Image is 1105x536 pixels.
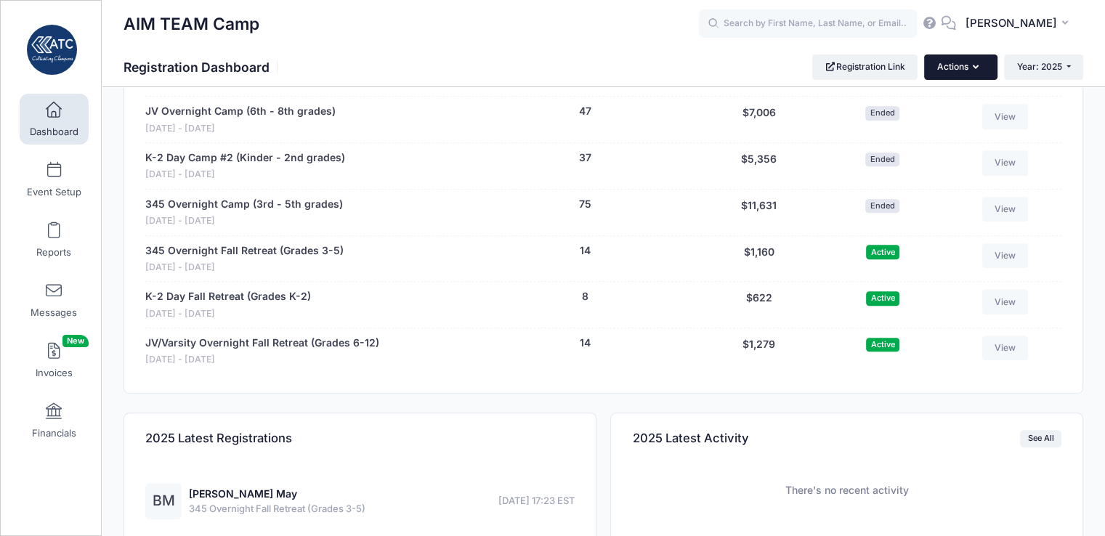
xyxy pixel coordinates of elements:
[1017,61,1062,72] span: Year: 2025
[27,186,81,198] span: Event Setup
[695,243,823,275] div: $1,160
[633,483,1061,498] div: There's no recent activity
[145,483,182,519] div: BM
[982,197,1029,222] a: View
[145,307,311,321] span: [DATE] - [DATE]
[30,126,78,138] span: Dashboard
[695,150,823,182] div: $5,356
[580,336,591,351] button: 14
[633,418,749,459] h4: 2025 Latest Activity
[866,291,899,305] span: Active
[145,214,343,228] span: [DATE] - [DATE]
[982,104,1029,129] a: View
[865,199,899,213] span: Ended
[582,289,588,304] button: 8
[145,150,345,166] a: K-2 Day Camp #2 (Kinder - 2nd grades)
[145,289,311,304] a: K-2 Day Fall Retreat (Grades K-2)
[865,106,899,120] span: Ended
[579,197,591,212] button: 75
[20,395,89,446] a: Financials
[189,502,365,516] span: 345 Overnight Fall Retreat (Grades 3-5)
[695,289,823,320] div: $622
[62,335,89,347] span: New
[695,104,823,135] div: $7,006
[36,367,73,379] span: Invoices
[866,245,899,259] span: Active
[498,494,575,508] span: [DATE] 17:23 EST
[124,60,282,75] h1: Registration Dashboard
[956,7,1083,41] button: [PERSON_NAME]
[25,23,79,77] img: AIM TEAM Camp
[579,150,591,166] button: 37
[966,15,1057,31] span: [PERSON_NAME]
[20,275,89,325] a: Messages
[145,353,379,367] span: [DATE] - [DATE]
[32,427,76,439] span: Financials
[580,243,591,259] button: 14
[20,94,89,145] a: Dashboard
[31,306,77,319] span: Messages
[866,338,899,352] span: Active
[145,122,336,136] span: [DATE] - [DATE]
[865,153,899,166] span: Ended
[20,335,89,386] a: InvoicesNew
[982,243,1029,268] a: View
[579,104,591,119] button: 47
[20,154,89,205] a: Event Setup
[699,9,917,38] input: Search by First Name, Last Name, or Email...
[982,289,1029,314] a: View
[924,54,997,79] button: Actions
[145,104,336,119] a: JV Overnight Camp (6th - 8th grades)
[145,168,345,182] span: [DATE] - [DATE]
[145,418,292,459] h4: 2025 Latest Registrations
[36,246,71,259] span: Reports
[982,336,1029,360] a: View
[1004,54,1083,79] button: Year: 2025
[145,336,379,351] a: JV/Varsity Overnight Fall Retreat (Grades 6-12)
[124,7,259,41] h1: AIM TEAM Camp
[20,214,89,265] a: Reports
[145,197,343,212] a: 345 Overnight Camp (3rd - 5th grades)
[982,150,1029,175] a: View
[695,336,823,367] div: $1,279
[189,487,297,500] a: [PERSON_NAME] May
[145,261,344,275] span: [DATE] - [DATE]
[812,54,918,79] a: Registration Link
[145,495,182,508] a: BM
[1020,430,1061,447] a: See All
[1,15,102,84] a: AIM TEAM Camp
[145,243,344,259] a: 345 Overnight Fall Retreat (Grades 3-5)
[695,197,823,228] div: $11,631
